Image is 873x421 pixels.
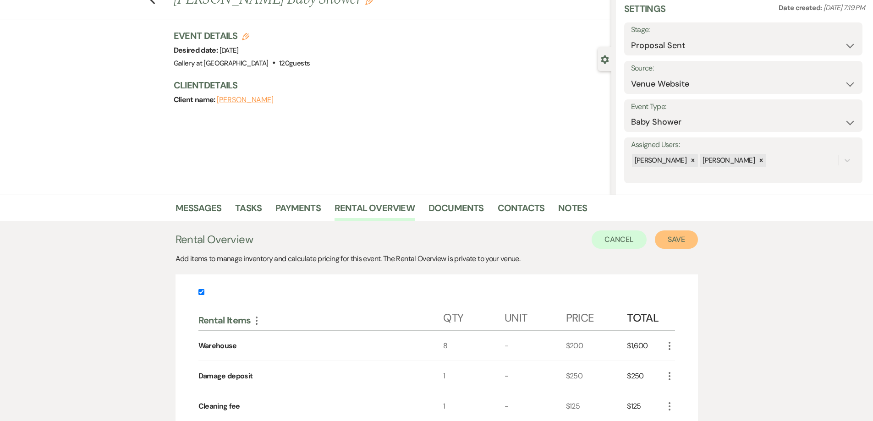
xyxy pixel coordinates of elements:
span: [DATE] 7:19 PM [824,3,865,12]
div: Unit [505,302,566,330]
h3: Event Details [174,29,310,42]
div: Warehouse [198,340,237,351]
div: [PERSON_NAME] [632,154,688,167]
div: Rental Items [198,314,444,326]
div: Qty [443,302,505,330]
button: Save [655,230,698,249]
label: Source: [631,62,856,75]
div: Cleaning fee [198,401,240,412]
a: Messages [176,201,222,221]
h3: Rental Overview [176,231,253,248]
div: Price [566,302,627,330]
span: Client name: [174,95,217,104]
div: - [505,361,566,391]
button: [PERSON_NAME] [217,96,274,104]
span: 120 guests [279,59,310,68]
span: [DATE] [220,46,239,55]
span: Date created: [779,3,824,12]
div: $125 [566,391,627,421]
div: $1,600 [627,331,664,361]
label: Event Type: [631,100,856,114]
div: - [505,391,566,421]
a: Contacts [498,201,545,221]
a: Documents [428,201,484,221]
div: Damage deposit [198,371,253,382]
div: $250 [627,361,664,391]
button: Close lead details [601,55,609,63]
div: $125 [627,391,664,421]
div: Total [627,302,664,330]
div: 1 [443,361,505,391]
div: $200 [566,331,627,361]
div: [PERSON_NAME] [700,154,756,167]
a: Notes [558,201,587,221]
a: Rental Overview [335,201,415,221]
div: 1 [443,391,505,421]
h3: Settings [624,2,666,22]
label: Stage: [631,23,856,37]
div: Add items to manage inventory and calculate pricing for this event. The Rental Overview is privat... [176,253,698,264]
div: 8 [443,331,505,361]
button: Cancel [592,230,647,249]
span: Desired date: [174,45,220,55]
label: Assigned Users: [631,138,856,152]
h3: Client Details [174,79,602,92]
a: Payments [275,201,321,221]
div: - [505,331,566,361]
span: Gallery at [GEOGRAPHIC_DATA] [174,59,269,68]
div: $250 [566,361,627,391]
a: Tasks [235,201,262,221]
